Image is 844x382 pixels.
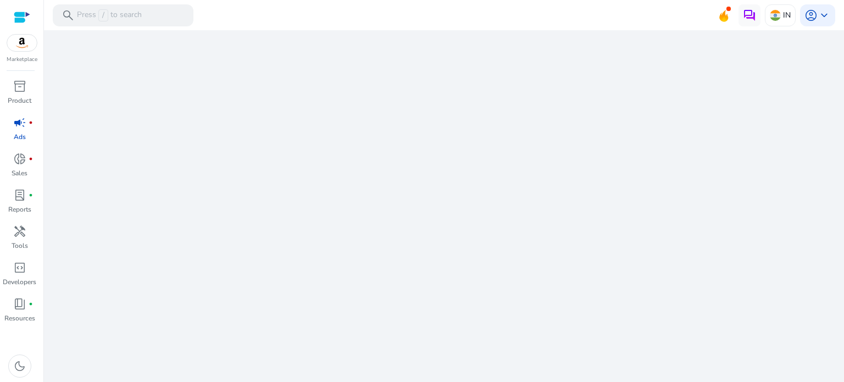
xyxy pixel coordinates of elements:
span: fiber_manual_record [29,157,33,161]
span: donut_small [13,152,26,165]
span: book_4 [13,297,26,311]
p: Sales [12,168,27,178]
span: handyman [13,225,26,238]
p: Reports [8,204,31,214]
p: Tools [12,241,28,251]
span: lab_profile [13,189,26,202]
span: code_blocks [13,261,26,274]
span: / [98,9,108,21]
p: Product [8,96,31,106]
span: dark_mode [13,359,26,373]
span: fiber_manual_record [29,302,33,306]
p: Press to search [77,9,142,21]
p: Marketplace [7,56,37,64]
p: Ads [14,132,26,142]
p: Developers [3,277,36,287]
p: Resources [4,313,35,323]
p: IN [783,5,791,25]
span: fiber_manual_record [29,193,33,197]
span: fiber_manual_record [29,120,33,125]
img: amazon.svg [7,35,37,51]
span: keyboard_arrow_down [818,9,831,22]
span: search [62,9,75,22]
span: campaign [13,116,26,129]
img: in.svg [770,10,781,21]
span: account_circle [804,9,818,22]
span: inventory_2 [13,80,26,93]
